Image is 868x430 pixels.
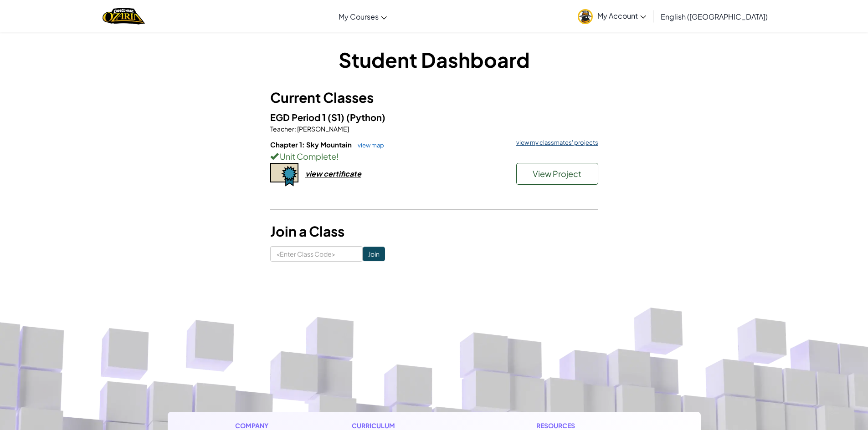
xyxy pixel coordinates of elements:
[339,12,379,21] span: My Courses
[296,125,349,133] span: [PERSON_NAME]
[336,151,339,162] span: !
[512,140,598,146] a: view my classmates' projects
[363,247,385,261] input: Join
[305,169,361,178] div: view certificate
[270,87,598,108] h3: Current Classes
[578,9,593,24] img: avatar
[346,111,385,123] span: (Python)
[294,125,296,133] span: :
[270,246,363,262] input: <Enter Class Code>
[573,2,651,30] a: My Account
[270,221,598,242] h3: Join a Class
[353,142,384,149] a: view map
[270,125,294,133] span: Teacher
[270,111,346,123] span: EGD Period 1 (S1)
[103,7,145,25] a: Ozaria by CodeCombat logo
[270,169,361,178] a: view certificate
[270,163,298,187] img: certificate-icon.png
[278,151,336,162] span: Unit Complete
[661,12,768,21] span: English ([GEOGRAPHIC_DATA])
[270,140,353,149] span: Chapter 1: Sky Mountain
[103,7,145,25] img: Home
[656,4,772,29] a: English ([GEOGRAPHIC_DATA])
[334,4,391,29] a: My Courses
[516,163,598,185] button: View Project
[270,46,598,74] h1: Student Dashboard
[533,168,581,179] span: View Project
[597,11,646,20] span: My Account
